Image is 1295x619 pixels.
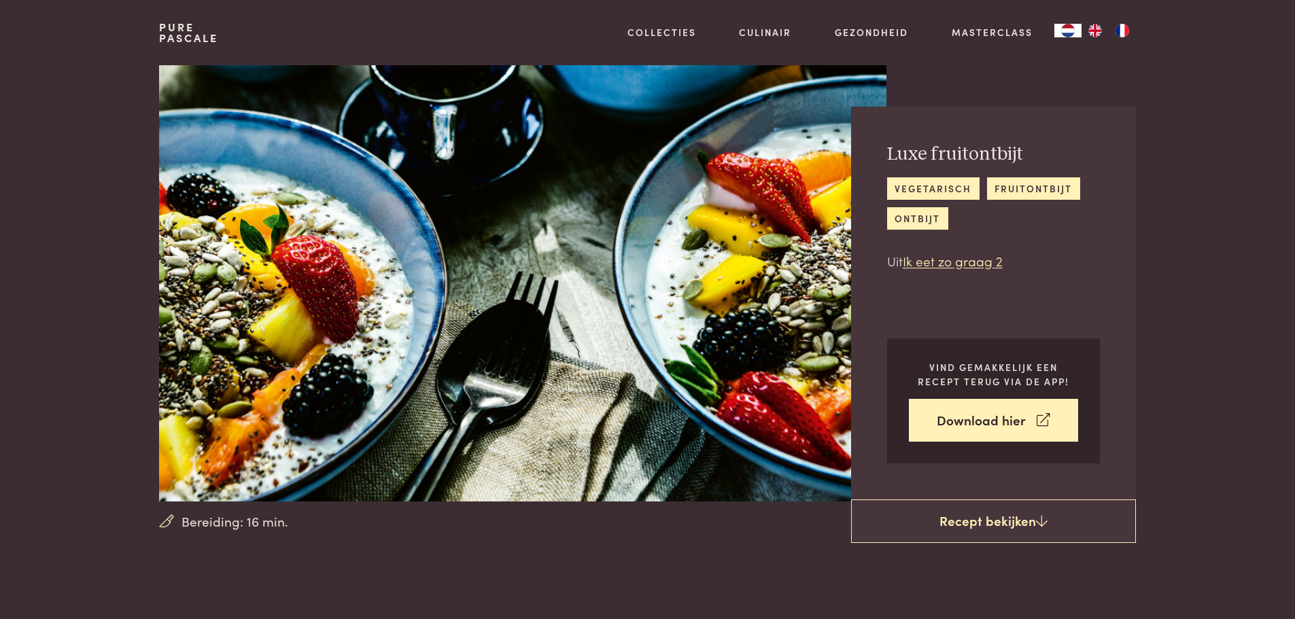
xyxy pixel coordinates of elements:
[952,25,1033,39] a: Masterclass
[903,251,1003,270] a: Ik eet zo graag 2
[1054,24,1082,37] div: Language
[739,25,791,39] a: Culinair
[1054,24,1082,37] a: NL
[887,177,980,200] a: vegetarisch
[835,25,908,39] a: Gezondheid
[887,251,1100,271] p: Uit
[851,499,1136,543] a: Recept bekijken
[1109,24,1136,37] a: FR
[887,143,1100,166] h2: Luxe fruitontbijt
[987,177,1080,200] a: fruitontbijt
[909,360,1078,388] p: Vind gemakkelijk een recept terug via de app!
[909,399,1078,442] a: Download hier
[1082,24,1136,37] ul: Language list
[1082,24,1109,37] a: EN
[887,207,948,230] a: ontbijt
[159,22,218,43] a: PurePascale
[159,65,886,501] img: Luxe fruitontbijt
[1054,24,1136,37] aside: Language selected: Nederlands
[182,512,288,531] span: Bereiding: 16 min.
[627,25,696,39] a: Collecties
